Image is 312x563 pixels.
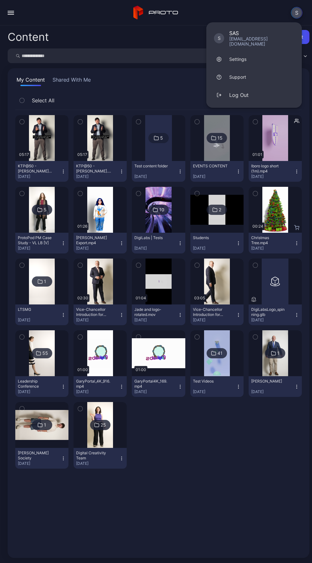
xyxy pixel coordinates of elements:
[193,379,228,384] div: Test Videos
[160,135,163,141] div: 5
[18,389,61,394] div: [DATE]
[44,422,46,428] div: 1
[76,318,119,323] div: [DATE]
[74,448,127,469] button: Digital Creativity Team[DATE]
[15,448,68,469] button: [PERSON_NAME] Society[DATE]
[251,174,294,179] div: [DATE]
[18,450,53,461] div: Schofield Society
[193,246,236,251] div: [DATE]
[15,233,68,253] button: ProtoPod PM Case Study - VL LB [V][DATE]
[134,235,169,240] div: DigiLabs | Tests
[132,304,185,325] button: Jade and logo-rotated.mov[DATE]
[15,161,68,182] button: KTP@50 - [PERSON_NAME] V3.mp4[DATE]
[76,389,119,394] div: [DATE]
[229,36,294,47] div: [EMAIL_ADDRESS][DOMAIN_NAME]
[206,86,302,104] button: Log Out
[190,233,244,253] button: Students[DATE]
[251,307,286,317] div: DigiLabsLogo_spinning.glb
[76,307,111,317] div: Vice-Chancellor Introduction for Open Day.mp4
[134,174,177,179] div: [DATE]
[134,307,169,317] div: Jade and logo-rotated.mov
[291,7,302,18] button: S
[251,235,286,245] div: Christmas Tree.mp4
[76,450,111,461] div: Digital Creativity Team
[76,164,111,174] div: KTP@50 - Dan Parsons.mp4
[76,235,111,245] div: Sara Export.mp4
[132,376,185,397] button: GaryPortal4K_169.mp4[DATE]
[15,304,68,325] button: LTSMG[DATE]
[15,76,46,86] button: My Content
[18,246,61,251] div: [DATE]
[8,32,49,42] div: Content
[229,30,294,36] div: SAS
[18,235,53,245] div: ProtoPod PM Case Study - VL LB [V]
[277,350,280,356] div: 1
[251,246,294,251] div: [DATE]
[76,379,111,389] div: GaryPortal_4K_916.mp4
[74,233,127,253] button: [PERSON_NAME] Export.mp4[DATE]
[18,307,53,312] div: LTSMG
[76,246,119,251] div: [DATE]
[251,318,294,323] div: [DATE]
[44,279,46,284] div: 1
[251,389,294,394] div: [DATE]
[101,422,106,428] div: 25
[193,174,236,179] div: [DATE]
[74,161,127,182] button: KTP@50 - [PERSON_NAME].mp4[DATE]
[134,389,177,394] div: [DATE]
[159,207,164,213] div: 10
[15,376,68,397] button: Leadership Conference[DATE]
[206,26,302,50] a: SSAS[EMAIL_ADDRESS][DOMAIN_NAME]
[134,164,169,169] div: Test content folder
[251,379,286,384] div: Simon Foster
[18,461,61,466] div: [DATE]
[18,379,53,389] div: Leadership Conference
[74,376,127,397] button: GaryPortal_4K_916.mp4[DATE]
[44,207,46,213] div: 5
[190,161,244,182] button: EVENTS CONTENT[DATE]
[134,379,169,389] div: GaryPortal4K_169.mp4
[18,318,61,323] div: [DATE]
[249,233,302,253] button: Christmas Tree.mp4[DATE]
[217,135,223,141] div: 15
[76,174,119,179] div: [DATE]
[229,74,246,80] div: Support
[32,97,54,104] span: Select All
[229,91,249,99] div: Log Out
[219,207,221,213] div: 2
[214,33,224,43] div: S
[132,233,185,253] button: DigiLabs | Tests[DATE]
[134,318,177,323] div: [DATE]
[134,246,177,251] div: [DATE]
[249,161,302,182] button: lboro logo short (1m).mp4[DATE]
[190,304,244,325] button: Vice-Chancellor Introduction for Halls.mp4[DATE]
[249,304,302,325] button: DigiLabsLogo_spinning.glb[DATE]
[42,350,48,356] div: 55
[51,76,92,86] button: Shared With Me
[193,307,228,317] div: Vice-Chancellor Introduction for Halls.mp4
[190,376,244,397] button: Test Videos[DATE]
[229,56,246,62] div: Settings
[217,350,223,356] div: 41
[193,164,228,169] div: EVENTS CONTENT
[249,376,302,397] button: [PERSON_NAME][DATE]
[74,304,127,325] button: Vice-Chancellor Introduction for Open Day.mp4[DATE]
[193,389,236,394] div: [DATE]
[193,318,236,323] div: [DATE]
[76,461,119,466] div: [DATE]
[18,164,53,174] div: KTP@50 - Dan Parsons V3.mp4
[206,50,302,68] a: Settings
[206,68,302,86] a: Support
[132,161,185,182] button: Test content folder[DATE]
[251,164,286,174] div: lboro logo short (1m).mp4
[18,174,61,179] div: [DATE]
[193,235,228,240] div: Students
